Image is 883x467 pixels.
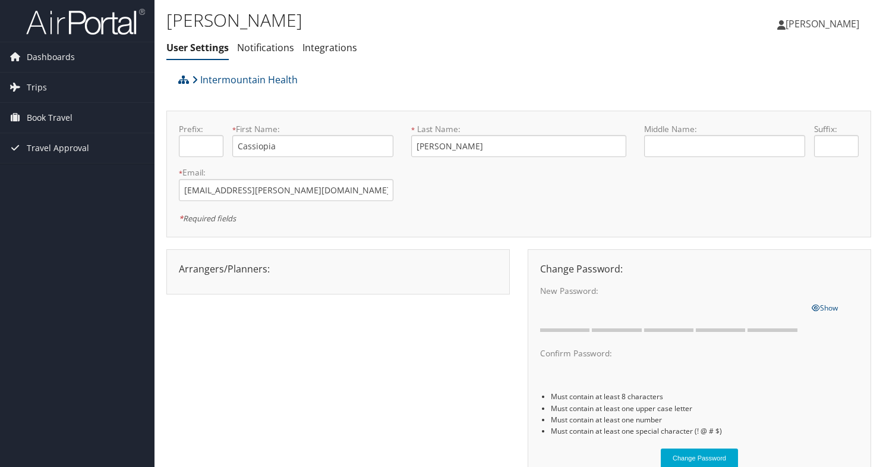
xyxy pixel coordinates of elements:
[302,41,357,54] a: Integrations
[814,123,859,135] label: Suffix:
[166,8,636,33] h1: [PERSON_NAME]
[644,123,805,135] label: Middle Name:
[27,73,47,102] span: Trips
[27,103,72,133] span: Book Travel
[166,41,229,54] a: User Settings
[27,42,75,72] span: Dashboards
[179,213,236,224] em: Required fields
[192,68,298,92] a: Intermountain Health
[411,123,626,135] label: Last Name:
[551,391,859,402] li: Must contain at least 8 characters
[540,347,803,359] label: Confirm Password:
[232,123,393,135] label: First Name:
[179,167,393,178] label: Email:
[237,41,294,54] a: Notifications
[540,285,803,297] label: New Password:
[170,262,506,276] div: Arrangers/Planners:
[27,133,89,163] span: Travel Approval
[777,6,871,42] a: [PERSON_NAME]
[179,123,223,135] label: Prefix:
[812,300,838,314] a: Show
[531,262,868,276] div: Change Password:
[551,414,859,425] li: Must contain at least one number
[26,8,145,36] img: airportal-logo.png
[551,425,859,437] li: Must contain at least one special character (! @ # $)
[786,17,859,30] span: [PERSON_NAME]
[812,303,838,313] span: Show
[551,403,859,414] li: Must contain at least one upper case letter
